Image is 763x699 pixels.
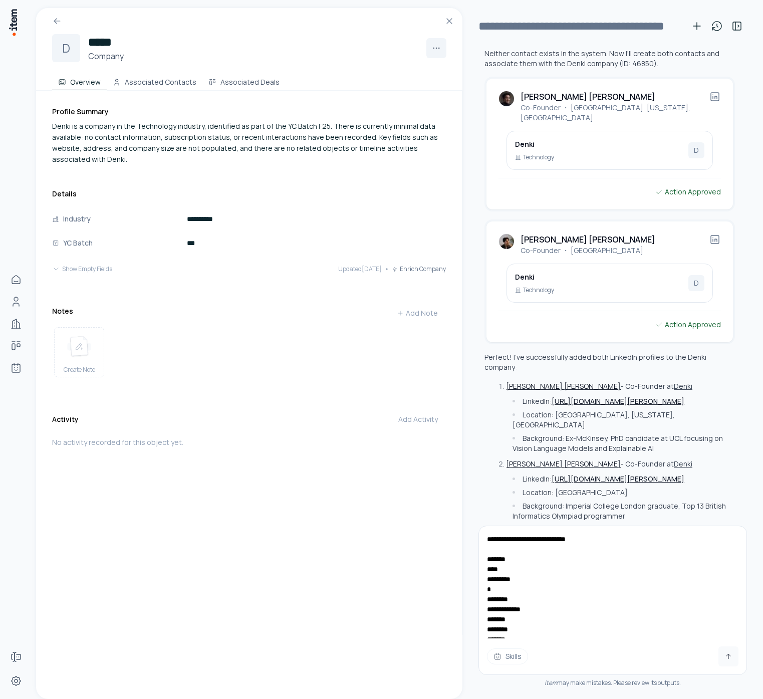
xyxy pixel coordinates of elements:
[688,275,704,291] div: D
[54,327,104,377] button: create noteCreate Note
[338,265,382,273] span: Updated [DATE]
[6,270,26,290] a: Home
[552,396,684,406] a: [URL][DOMAIN_NAME][PERSON_NAME]
[707,16,727,36] button: View history
[390,409,446,429] button: Add Activity
[6,647,26,667] a: Forms
[6,671,26,691] a: Settings
[426,38,446,58] button: More actions
[52,414,79,424] h3: Activity
[6,314,26,334] a: Companies
[510,501,735,521] li: Background: Imperial College London graduate, Top 13 British Informatics Olympiad programmer
[506,459,692,469] p: - Co-Founder at
[523,153,554,161] p: Technology
[498,91,515,107] img: Felipe Jin Li
[510,410,735,430] li: Location: [GEOGRAPHIC_DATA], [US_STATE], [GEOGRAPHIC_DATA]
[510,433,735,453] li: Background: Ex-McKinsey, PhD candidate at UCL focusing on Vision Language Models and Explainable AI
[484,49,735,69] p: Neither contact exists in the system. Now I'll create both contacts and associate them with the D...
[6,358,26,378] a: Agents
[52,34,80,62] div: D
[52,437,446,447] p: No activity recorded for this object yet.
[521,103,709,123] p: Co-Founder ・ [GEOGRAPHIC_DATA], [US_STATE], [GEOGRAPHIC_DATA]
[521,91,655,103] h2: [PERSON_NAME] [PERSON_NAME]
[506,381,621,391] button: [PERSON_NAME] [PERSON_NAME]
[392,259,446,279] button: Enrich Company
[552,474,684,484] a: [URL][DOMAIN_NAME][PERSON_NAME]
[52,107,446,117] h3: Profile Summary
[521,234,655,246] h2: [PERSON_NAME] [PERSON_NAME]
[521,246,655,256] p: Co-Founder ・ [GEOGRAPHIC_DATA]
[515,272,554,282] h3: Denki
[655,319,721,330] div: Action Approved
[8,8,18,37] img: Item Brain Logo
[52,70,107,90] button: Overview
[506,459,621,469] button: [PERSON_NAME] [PERSON_NAME]
[52,306,73,316] h3: Notes
[506,381,692,391] p: - Co-Founder at
[484,352,735,372] p: Perfect! I've successfully added both LinkedIn profiles to the Denki company:
[63,213,91,224] p: Industry
[505,651,522,661] span: Skills
[487,648,528,664] button: Skills
[478,679,747,687] div: may make mistakes. Please review its outputs.
[727,16,747,36] button: Toggle sidebar
[67,336,91,358] img: create note
[88,50,124,62] h3: Company
[63,238,93,249] p: YC Batch
[515,139,554,149] h3: Denki
[510,396,735,406] li: LinkedIn:
[510,488,735,498] li: Location: [GEOGRAPHIC_DATA]
[523,286,554,294] p: Technology
[397,308,438,318] div: Add Note
[655,186,721,197] div: Action Approved
[202,70,286,90] button: Associated Deals
[52,189,446,199] h3: Details
[688,142,704,158] div: D
[6,292,26,312] a: Contacts
[498,234,515,250] img: David Jin Li
[510,474,735,484] li: LinkedIn:
[6,336,26,356] a: deals
[687,16,707,36] button: New conversation
[389,303,446,323] button: Add Note
[674,459,692,469] button: Denki
[718,646,738,666] button: Send message
[107,70,202,90] button: Associated Contacts
[52,259,112,279] button: Show Empty Fields
[545,678,557,687] i: item
[52,121,446,165] div: Denki is a company in the Technology industry, identified as part of the YC Batch F25. There is c...
[64,366,95,374] span: Create Note
[674,381,692,391] button: Denki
